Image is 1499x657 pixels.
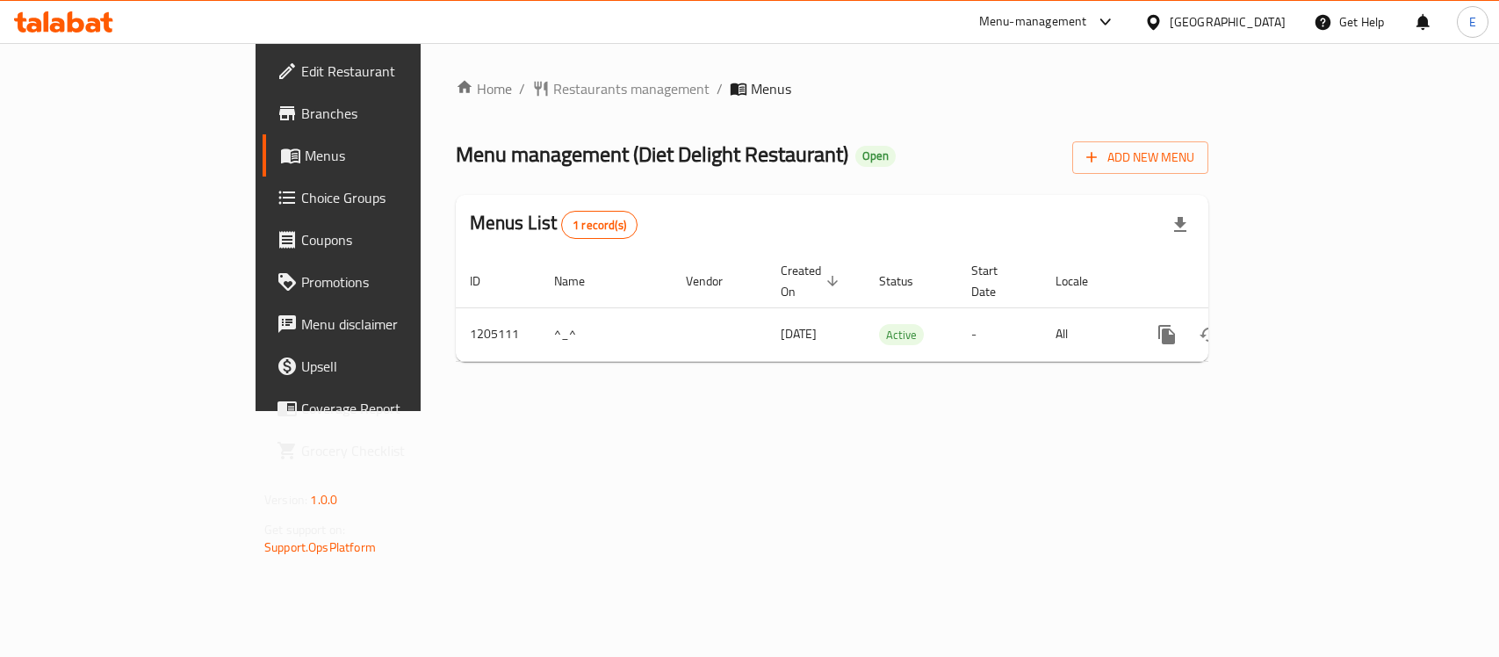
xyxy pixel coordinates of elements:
button: Add New Menu [1072,141,1208,174]
span: ID [470,271,503,292]
li: / [519,78,525,99]
span: Grocery Checklist [301,440,492,461]
a: Coverage Report [263,387,506,430]
div: Menu-management [979,11,1087,32]
span: Locale [1056,271,1111,292]
span: Open [855,148,896,163]
span: Start Date [971,260,1020,302]
td: ^_^ [540,307,672,361]
th: Actions [1132,255,1329,308]
nav: breadcrumb [456,78,1208,99]
span: Upsell [301,356,492,377]
li: / [717,78,723,99]
button: Change Status [1188,314,1230,356]
td: All [1041,307,1132,361]
a: Upsell [263,345,506,387]
span: Edit Restaurant [301,61,492,82]
div: Open [855,146,896,167]
a: Grocery Checklist [263,430,506,472]
div: Active [879,324,924,345]
td: - [957,307,1041,361]
a: Support.OpsPlatform [264,536,376,559]
span: Name [554,271,608,292]
span: Active [879,325,924,345]
span: Coupons [301,229,492,250]
span: Menu disclaimer [301,314,492,335]
table: enhanced table [456,255,1329,362]
span: Restaurants management [553,78,710,99]
span: Get support on: [264,518,345,541]
span: 1 record(s) [562,217,637,234]
a: Restaurants management [532,78,710,99]
a: Edit Restaurant [263,50,506,92]
span: Vendor [686,271,746,292]
span: [DATE] [781,322,817,345]
span: Add New Menu [1086,147,1194,169]
a: Coupons [263,219,506,261]
div: [GEOGRAPHIC_DATA] [1170,12,1286,32]
a: Menus [263,134,506,177]
span: Status [879,271,936,292]
a: Promotions [263,261,506,303]
button: more [1146,314,1188,356]
a: Choice Groups [263,177,506,219]
span: E [1469,12,1476,32]
span: Menu management ( Diet Delight Restaurant ) [456,134,848,174]
div: Total records count [561,211,638,239]
span: Choice Groups [301,187,492,208]
h2: Menus List [470,210,638,239]
span: Version: [264,488,307,511]
a: Menu disclaimer [263,303,506,345]
span: Menus [305,145,492,166]
span: Coverage Report [301,398,492,419]
div: Export file [1159,204,1201,246]
span: Created On [781,260,844,302]
span: Branches [301,103,492,124]
span: 1.0.0 [310,488,337,511]
span: Promotions [301,271,492,292]
span: Menus [751,78,791,99]
a: Branches [263,92,506,134]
